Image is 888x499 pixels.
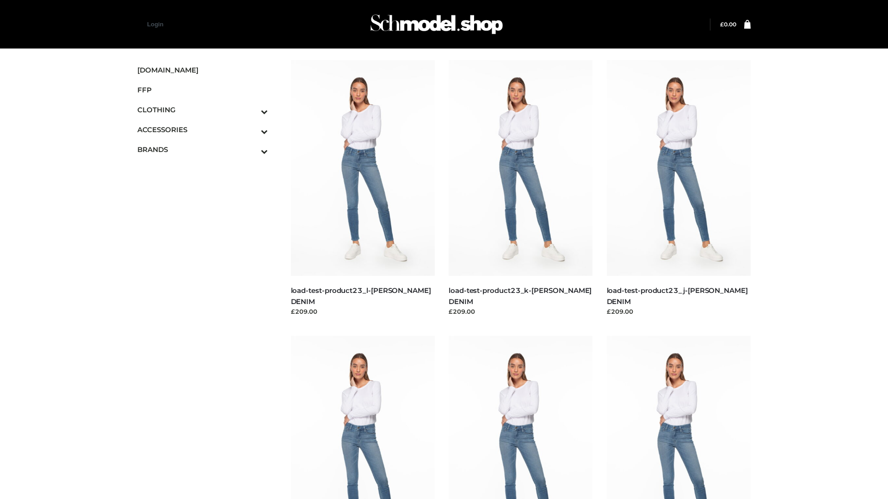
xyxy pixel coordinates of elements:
a: Login [147,21,163,28]
button: Toggle Submenu [235,120,268,140]
a: BRANDSToggle Submenu [137,140,268,159]
button: Toggle Submenu [235,100,268,120]
span: ACCESSORIES [137,124,268,135]
span: CLOTHING [137,104,268,115]
span: BRANDS [137,144,268,155]
a: ACCESSORIESToggle Submenu [137,120,268,140]
a: FFP [137,80,268,100]
div: £209.00 [291,307,435,316]
span: £ [720,21,724,28]
button: Toggle Submenu [235,140,268,159]
span: [DOMAIN_NAME] [137,65,268,75]
a: CLOTHINGToggle Submenu [137,100,268,120]
a: load-test-product23_j-[PERSON_NAME] DENIM [607,286,748,305]
span: FFP [137,85,268,95]
a: £0.00 [720,21,736,28]
a: load-test-product23_k-[PERSON_NAME] DENIM [449,286,592,305]
a: [DOMAIN_NAME] [137,60,268,80]
a: load-test-product23_l-[PERSON_NAME] DENIM [291,286,431,305]
bdi: 0.00 [720,21,736,28]
img: Schmodel Admin 964 [367,6,506,43]
div: £209.00 [607,307,751,316]
div: £209.00 [449,307,593,316]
